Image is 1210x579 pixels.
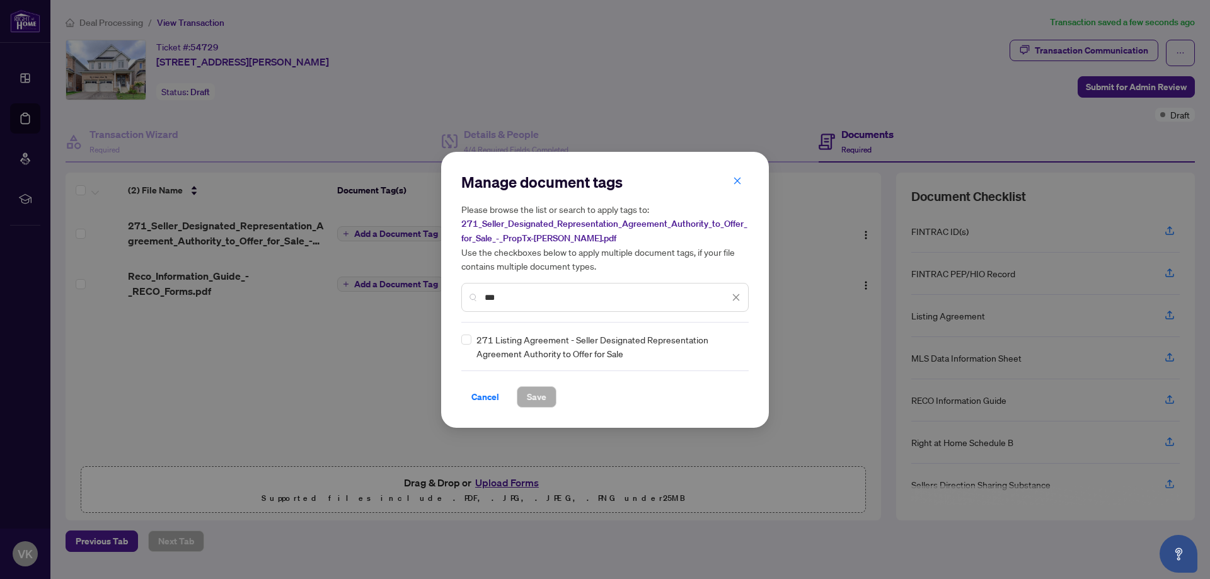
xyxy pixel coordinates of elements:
[476,333,741,360] span: 271 Listing Agreement - Seller Designated Representation Agreement Authority to Offer for Sale
[461,172,749,192] h2: Manage document tags
[461,218,747,244] span: 271_Seller_Designated_Representation_Agreement_Authority_to_Offer_for_Sale_-_PropTx-[PERSON_NAME]...
[471,387,499,407] span: Cancel
[732,293,740,302] span: close
[461,202,749,273] h5: Please browse the list or search to apply tags to: Use the checkboxes below to apply multiple doc...
[461,386,509,408] button: Cancel
[517,386,556,408] button: Save
[733,176,742,185] span: close
[1160,535,1197,573] button: Open asap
